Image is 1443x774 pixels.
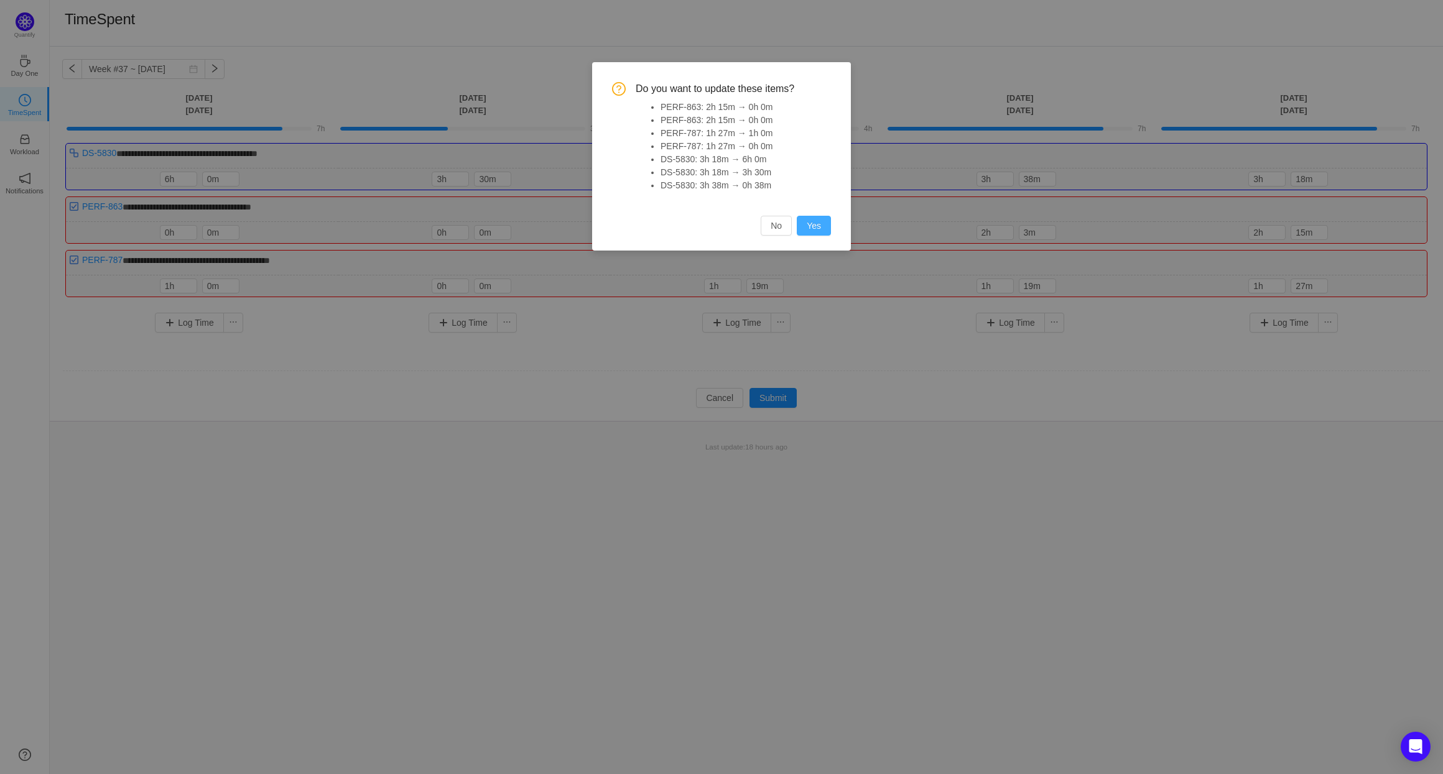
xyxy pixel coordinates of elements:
[661,140,831,153] li: PERF-787: 1h 27m → 0h 0m
[636,82,831,96] span: Do you want to update these items?
[761,216,792,236] button: No
[612,82,626,96] i: icon: question-circle
[661,179,831,192] li: DS-5830: 3h 38m → 0h 38m
[661,114,831,127] li: PERF-863: 2h 15m → 0h 0m
[1401,732,1431,762] div: Open Intercom Messenger
[661,153,831,166] li: DS-5830: 3h 18m → 6h 0m
[797,216,831,236] button: Yes
[661,101,831,114] li: PERF-863: 2h 15m → 0h 0m
[661,166,831,179] li: DS-5830: 3h 18m → 3h 30m
[661,127,831,140] li: PERF-787: 1h 27m → 1h 0m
